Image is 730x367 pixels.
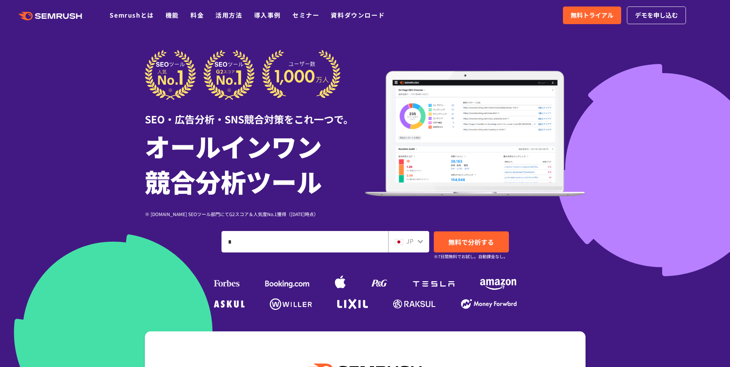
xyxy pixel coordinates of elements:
[434,253,508,260] small: ※7日間無料でお試し。自動課金なし。
[190,10,204,20] a: 料金
[145,128,365,199] h1: オールインワン 競合分析ツール
[254,10,281,20] a: 導入事例
[563,7,621,24] a: 無料トライアル
[448,237,494,247] span: 無料で分析する
[434,231,509,252] a: 無料で分析する
[110,10,154,20] a: Semrushとは
[292,10,319,20] a: セミナー
[331,10,385,20] a: 資料ダウンロード
[635,10,678,20] span: デモを申し込む
[145,100,365,126] div: SEO・広告分析・SNS競合対策をこれ一つで。
[627,7,686,24] a: デモを申し込む
[145,210,365,218] div: ※ [DOMAIN_NAME] SEOツール部門にてG2スコア＆人気度No.1獲得（[DATE]時点）
[222,231,388,252] input: ドメイン、キーワードまたはURLを入力してください
[166,10,179,20] a: 機能
[571,10,614,20] span: 無料トライアル
[406,236,413,246] span: JP
[215,10,242,20] a: 活用方法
